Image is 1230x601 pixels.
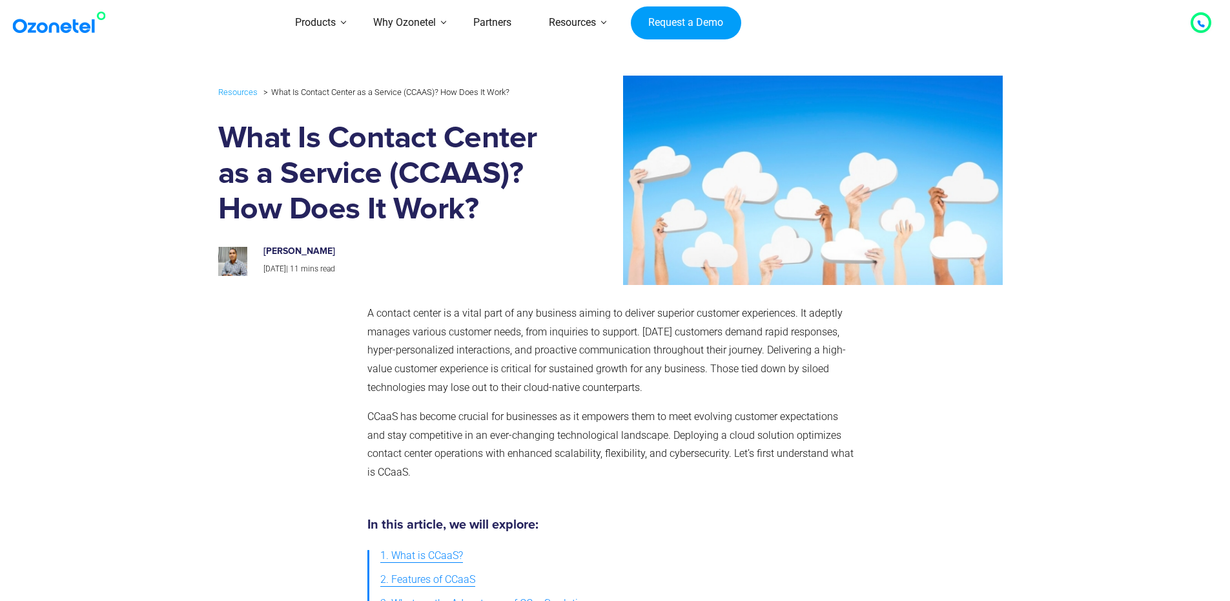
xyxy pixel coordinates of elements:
[380,547,463,565] span: 1. What is CCaaS?
[301,264,335,273] span: mins read
[380,544,463,568] a: 1. What is CCaaS?
[263,262,536,277] p: |
[631,6,741,40] a: Request a Demo
[380,568,475,592] a: 2. Features of CCaaS
[290,264,299,273] span: 11
[263,246,536,257] h6: [PERSON_NAME]
[218,121,549,227] h1: What Is Contact Center as a Service (CCAAS)? How Does It Work?
[367,518,857,531] h5: In this article, we will explore:
[218,247,247,276] img: prashanth-kancherla_avatar-200x200.jpeg
[260,84,509,100] li: What Is Contact Center as a Service (CCAAS)? How Does It Work?
[367,410,854,478] span: CCaaS has become crucial for businesses as it empowers them to meet evolving customer expectation...
[380,571,475,589] span: 2. Features of CCaaS
[367,307,846,394] span: A contact center is a vital part of any business aiming to deliver superior customer experiences....
[218,85,258,100] a: Resources
[263,264,286,273] span: [DATE]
